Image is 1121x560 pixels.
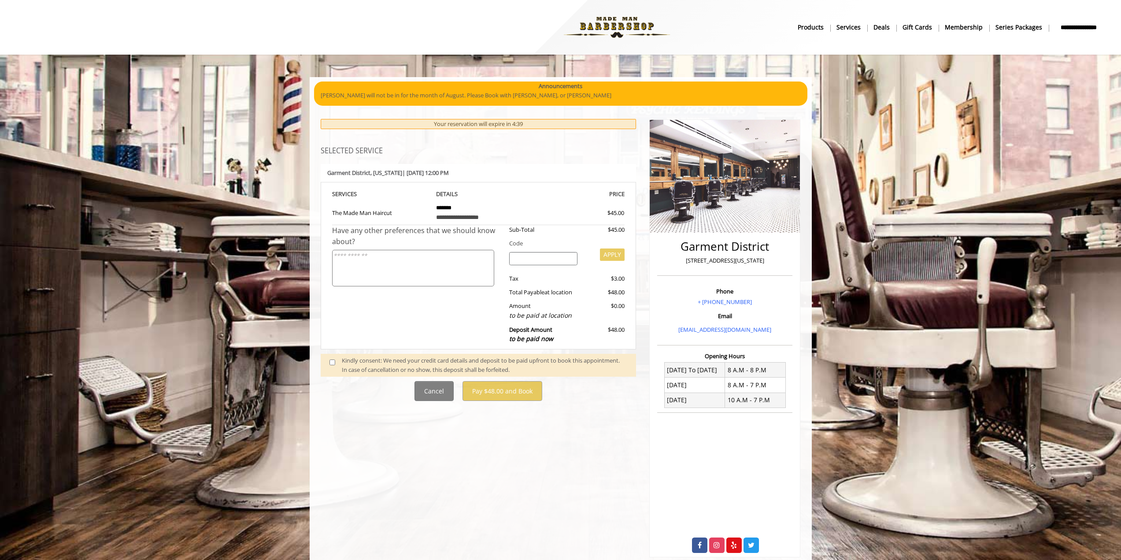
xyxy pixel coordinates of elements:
[792,21,830,33] a: Productsproducts
[556,3,677,52] img: Made Man Barbershop logo
[503,301,584,320] div: Amount
[725,363,786,378] td: 8 A.M - 8 P.M
[725,393,786,408] td: 10 A.M - 7 P.M
[664,378,725,393] td: [DATE]
[939,21,989,33] a: MembershipMembership
[429,189,527,199] th: DETAILS
[584,225,625,234] div: $45.00
[659,256,790,265] p: [STREET_ADDRESS][US_STATE]
[725,378,786,393] td: 8 A.M - 7 P.M
[989,21,1049,33] a: Series packagesSeries packages
[664,363,725,378] td: [DATE] To [DATE]
[332,189,430,199] th: SERVICE
[830,21,867,33] a: ServicesServices
[327,169,449,177] b: Garment District | [DATE] 12:00 PM
[659,240,790,253] h2: Garment District
[332,225,503,248] div: Have any other preferences that we should know about?
[321,119,636,129] div: Your reservation will expire in 4:39
[836,22,861,32] b: Services
[509,334,553,343] span: to be paid now
[414,381,454,401] button: Cancel
[544,288,572,296] span: at location
[995,22,1042,32] b: Series packages
[462,381,542,401] button: Pay $48.00 and Book
[503,274,584,283] div: Tax
[664,393,725,408] td: [DATE]
[509,311,577,320] div: to be paid at location
[509,326,553,343] b: Deposit Amount
[896,21,939,33] a: Gift cardsgift cards
[321,91,801,100] p: [PERSON_NAME] will not be in for the month of August. Please Book with [PERSON_NAME], or [PERSON_...
[657,353,792,359] h3: Opening Hours
[584,325,625,344] div: $48.00
[945,22,983,32] b: Membership
[503,239,625,248] div: Code
[503,288,584,297] div: Total Payable
[576,208,624,218] div: $45.00
[584,274,625,283] div: $3.00
[600,248,625,261] button: APPLY
[584,288,625,297] div: $48.00
[321,147,636,155] h3: SELECTED SERVICE
[873,22,890,32] b: Deals
[659,313,790,319] h3: Email
[867,21,896,33] a: DealsDeals
[354,190,357,198] span: S
[527,189,625,199] th: PRICE
[584,301,625,320] div: $0.00
[659,288,790,294] h3: Phone
[678,326,771,334] a: [EMAIL_ADDRESS][DOMAIN_NAME]
[332,199,430,225] td: The Made Man Haircut
[903,22,932,32] b: gift cards
[798,22,824,32] b: products
[370,169,402,177] span: , [US_STATE]
[539,82,582,91] b: Announcements
[342,356,627,375] div: Kindly consent: We need your credit card details and deposit to be paid upfront to book this appo...
[698,298,752,306] a: + [PHONE_NUMBER]
[503,225,584,234] div: Sub-Total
